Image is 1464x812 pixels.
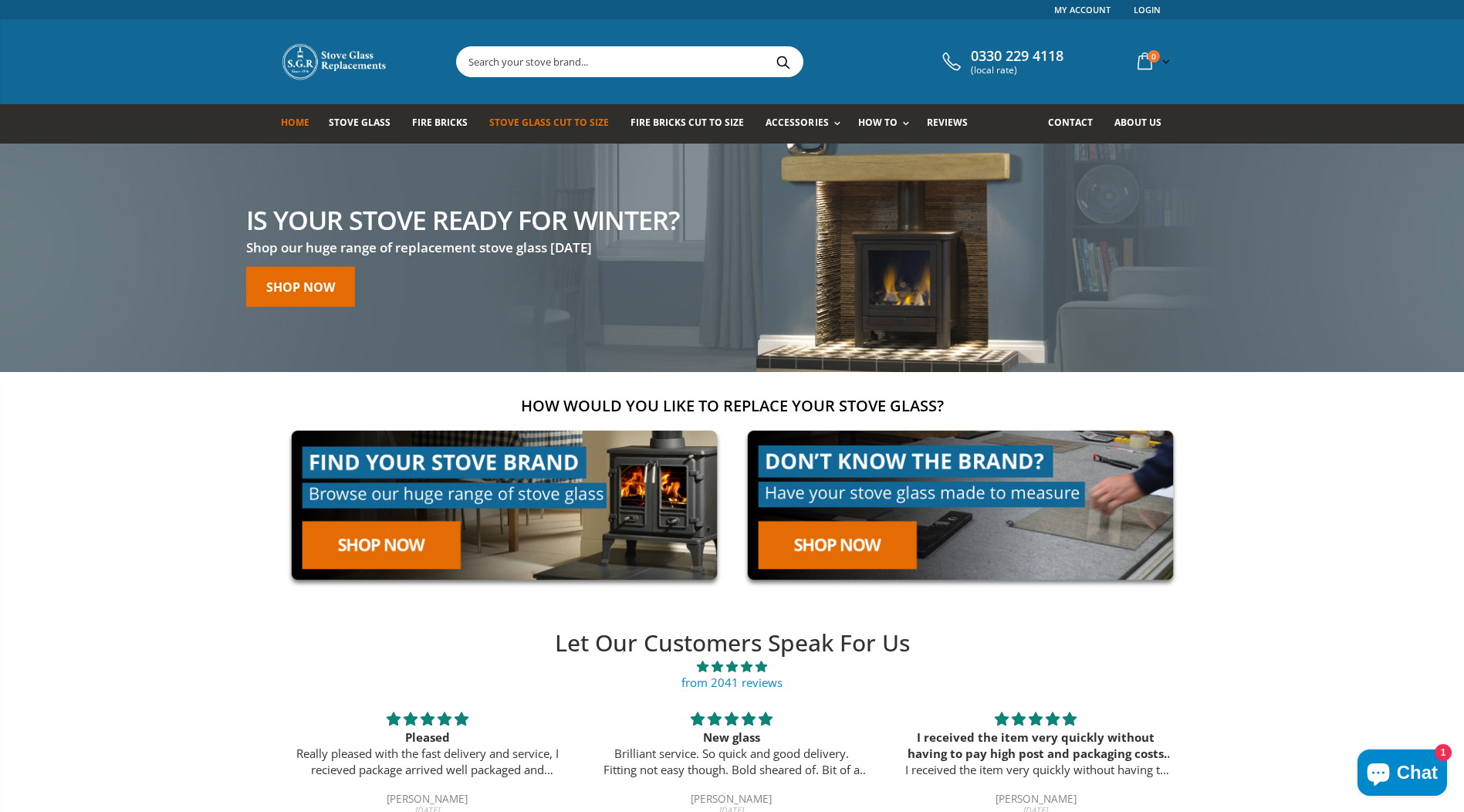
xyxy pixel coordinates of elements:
[902,794,1169,807] div: [PERSON_NAME]
[276,658,1189,675] span: 4.89 stars
[902,762,1169,778] p: I received the item very quickly without having to pay high post and packaging costs which usuall...
[598,746,865,778] p: Brilliant service. So quick and good delivery. Fitting not easy though. Bold sheared of. Bit of a...
[294,729,561,746] div: Pleased
[489,116,609,129] span: Stove Glass Cut To Size
[737,420,1184,590] img: made-to-measure-cta_2cd95ceb-d519-4648-b0cf-d2d338fdf11f.jpg
[1131,46,1173,76] a: 0
[281,42,389,81] img: Stove Glass Replacement
[971,65,1063,76] span: (local rate)
[1114,104,1173,144] a: About us
[276,658,1189,691] a: 4.89 stars from 2041 reviews
[766,47,801,76] button: Search
[276,628,1189,659] h2: Let Our Customers Speak For Us
[294,794,561,807] div: [PERSON_NAME]
[457,47,975,76] input: Search your stove brand...
[1353,749,1452,800] inbox-online-store-chat: Shopify online store chat
[281,395,1184,416] h2: How would you like to replace your stove glass?
[858,116,898,129] span: How To
[1114,116,1161,129] span: About us
[598,709,865,729] div: 5 stars
[971,48,1063,65] span: 0330 229 4118
[858,104,917,144] a: How To
[246,207,679,233] h2: Is your stove ready for winter?
[1148,50,1160,63] span: 0
[598,794,865,807] div: [PERSON_NAME]
[681,675,783,690] a: from 2041 reviews
[329,116,391,129] span: Stove Glass
[631,104,756,144] a: Fire Bricks Cut To Size
[281,116,309,129] span: Home
[766,116,828,129] span: Accessories
[281,104,321,144] a: Home
[902,709,1169,729] div: 5 stars
[631,116,744,129] span: Fire Bricks Cut To Size
[902,729,1169,762] div: I received the item very quickly without having to pay high post and packaging costs which usuall...
[412,104,479,144] a: Fire Bricks
[598,729,865,746] div: New glass
[329,104,402,144] a: Stove Glass
[246,267,355,307] a: Shop now
[927,104,979,144] a: Reviews
[489,104,620,144] a: Stove Glass Cut To Size
[938,48,1063,76] a: 0330 229 4118 (local rate)
[1048,104,1104,144] a: Contact
[294,746,561,778] p: Really pleased with the fast delivery and service, I recieved package arrived well packaged and s...
[294,709,561,729] div: 5 stars
[412,116,468,129] span: Fire Bricks
[246,239,679,257] h3: Shop our huge range of replacement stove glass [DATE]
[1048,116,1093,129] span: Contact
[927,116,968,129] span: Reviews
[281,420,728,590] img: find-your-brand-cta_9b334d5d-5c94-48ed-825f-d7972bbdebd0.jpg
[766,104,847,144] a: Accessories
